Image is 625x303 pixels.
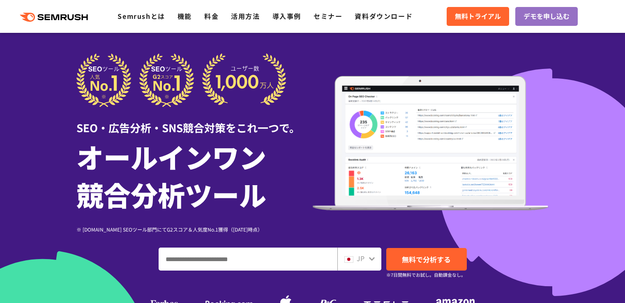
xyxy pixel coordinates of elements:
[76,138,313,213] h1: オールインワン 競合分析ツール
[386,271,466,279] small: ※7日間無料でお試し。自動課金なし。
[455,11,501,22] span: 無料トライアル
[76,225,313,233] div: ※ [DOMAIN_NAME] SEOツール部門にてG2スコア＆人気度No.1獲得（[DATE]時点）
[118,11,165,21] a: Semrushとは
[314,11,342,21] a: セミナー
[524,11,570,22] span: デモを申し込む
[272,11,301,21] a: 導入事例
[204,11,219,21] a: 料金
[515,7,578,26] a: デモを申し込む
[402,254,451,264] span: 無料で分析する
[231,11,260,21] a: 活用方法
[386,248,467,271] a: 無料で分析する
[447,7,509,26] a: 無料トライアル
[178,11,192,21] a: 機能
[357,253,364,263] span: JP
[159,248,337,270] input: ドメイン、キーワードまたはURLを入力してください
[76,107,313,135] div: SEO・広告分析・SNS競合対策をこれ一つで。
[355,11,413,21] a: 資料ダウンロード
